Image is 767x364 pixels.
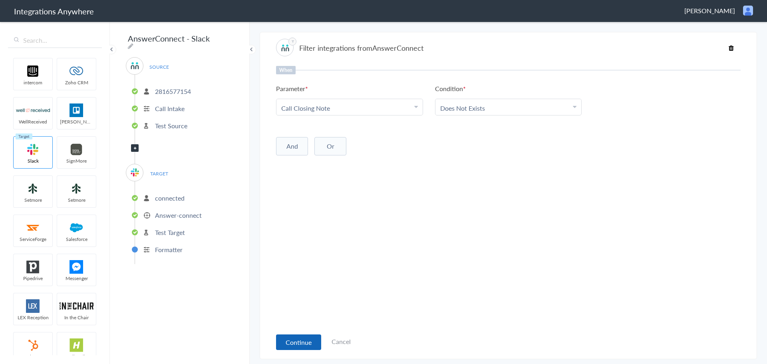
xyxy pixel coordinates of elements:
[57,275,96,282] span: Messenger
[155,121,187,130] p: Test Source
[60,64,93,78] img: zoho-logo.svg
[8,33,102,48] input: Search...
[155,245,183,254] p: Formatter
[130,167,140,177] img: slack-logo.svg
[276,84,308,93] h6: Parameter
[14,275,52,282] span: Pipedrive
[57,157,96,164] span: SignMore
[16,64,50,78] img: intercom-logo.svg
[57,236,96,243] span: Salesforce
[276,66,296,74] h6: When
[684,6,735,15] span: [PERSON_NAME]
[14,197,52,203] span: Setmore
[155,211,202,220] p: Answer-connect
[60,221,93,235] img: salesforce-logo.svg
[57,314,96,321] span: In the Chair
[14,353,52,360] span: HubSpot
[60,182,93,195] img: setmoreNew.jpg
[16,260,50,274] img: pipedrive.png
[440,103,485,113] a: Does Not Exists
[60,260,93,274] img: FBM.png
[276,334,321,350] button: Continue
[372,43,423,53] span: AnswerConnect
[14,157,52,164] span: Slack
[60,143,93,156] img: signmore-logo.png
[14,6,94,17] h1: Integrations Anywhere
[743,6,753,16] img: user.png
[57,79,96,86] span: Zoho CRM
[130,61,140,71] img: answerconnect-logo.svg
[14,118,52,125] span: WellReceived
[16,103,50,117] img: wr-logo.svg
[57,353,96,360] span: HelloSells
[57,197,96,203] span: Setmore
[57,118,96,125] span: [PERSON_NAME]
[276,137,308,155] button: And
[144,62,174,72] span: SOURCE
[14,236,52,243] span: ServiceForge
[435,84,466,93] h6: Condition
[16,143,50,156] img: slack-logo.svg
[155,228,185,237] p: Test Target
[155,104,185,113] p: Call Intake
[332,337,351,346] a: Cancel
[299,43,423,53] h4: Filter integrations from
[281,103,330,113] a: Call Closing Note
[14,314,52,321] span: LEX Reception
[16,182,50,195] img: setmoreNew.jpg
[60,299,93,313] img: inch-logo.svg
[60,103,93,117] img: trello.png
[314,137,346,155] button: Or
[16,221,50,235] img: serviceforge-icon.png
[14,79,52,86] span: intercom
[144,168,174,179] span: TARGET
[16,299,50,313] img: lex-app-logo.svg
[60,338,93,352] img: hs-app-logo.svg
[16,338,50,352] img: hubspot-logo.svg
[280,43,290,53] img: answerconnect-logo.svg
[155,193,185,203] p: connected
[155,87,191,96] p: 2816577154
